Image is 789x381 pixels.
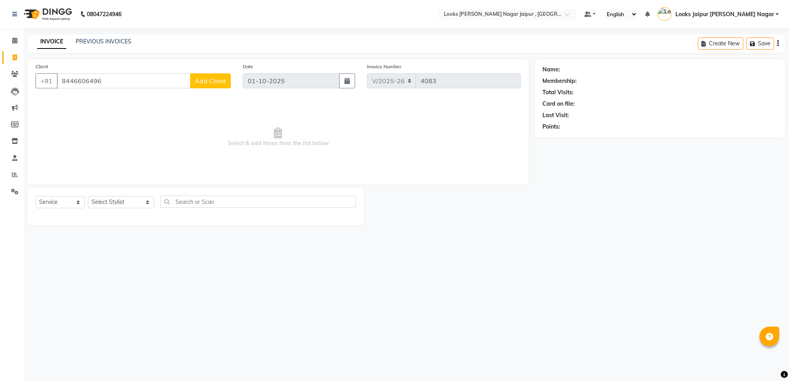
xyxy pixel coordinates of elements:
[160,196,356,208] input: Search or Scan
[57,73,191,88] input: Search by Name/Mobile/Email/Code
[542,77,577,85] div: Membership:
[36,98,521,177] span: Select & add items from the list below
[87,3,122,25] b: 08047224946
[367,63,401,70] label: Invoice Number
[542,123,560,131] div: Points:
[746,37,774,50] button: Save
[756,349,781,373] iframe: chat widget
[37,35,66,49] a: INVOICE
[542,111,569,120] div: Last Visit:
[542,88,574,97] div: Total Visits:
[20,3,74,25] img: logo
[698,37,743,50] button: Create New
[542,100,575,108] div: Card on file:
[190,73,231,88] button: Add Client
[675,10,774,19] span: Looks Jaipur [PERSON_NAME] Nagar
[542,65,560,74] div: Name:
[36,73,58,88] button: +91
[76,38,131,45] a: PREVIOUS INVOICES
[658,7,671,21] img: Looks Jaipur Malviya Nagar
[36,63,48,70] label: Client
[243,63,253,70] label: Date
[195,77,226,85] span: Add Client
